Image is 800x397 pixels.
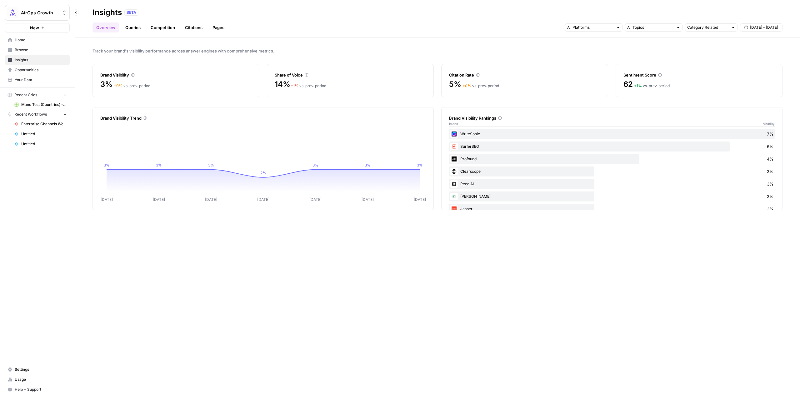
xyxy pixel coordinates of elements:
tspan: [DATE] [414,197,426,202]
img: fp0dg114vt0u1b5c1qb312y1bryo [450,205,458,213]
div: Citation Rate [449,72,600,78]
input: Category Related [687,24,728,31]
span: + 0 % [462,83,471,88]
a: Usage [5,375,70,385]
span: Manu Test (Countries) - Grid [21,102,67,107]
tspan: 3% [417,163,423,167]
button: Recent Workflows [5,110,70,119]
a: Settings [5,365,70,375]
span: 3% [767,206,773,212]
span: 3% [767,181,773,187]
tspan: 3% [156,163,162,167]
div: [PERSON_NAME] [449,191,775,201]
span: 7% [767,131,773,137]
img: z5mnau15jk0a3i3dbnjftp6o8oil [450,155,458,163]
span: 14% [275,79,290,89]
div: Jasper [449,204,775,214]
div: Share of Voice [275,72,426,78]
img: cbtemd9yngpxf5d3cs29ym8ckjcf [450,130,458,138]
div: Brand Visibility Rankings [449,115,775,121]
tspan: [DATE] [309,197,322,202]
span: 3% [767,168,773,175]
a: Competition [147,22,179,32]
tspan: 3% [312,163,318,167]
a: Manu Test (Countries) - Grid [12,100,70,110]
span: + 1 % [634,83,642,88]
span: Settings [15,367,67,372]
tspan: [DATE] [101,197,113,202]
span: Track your brand's visibility performance across answer engines with comprehensive metrics. [92,48,782,54]
div: vs. prev. period [114,83,150,89]
button: New [5,23,70,32]
span: [DATE] - [DATE] [750,25,778,30]
img: AirOps Growth Logo [7,7,18,18]
img: p7gb08cj8xwpj667sp6w3htlk52t [450,193,458,200]
span: Insights [15,57,67,63]
a: Browse [5,45,70,55]
span: Help + Support [15,387,67,392]
a: Overview [92,22,119,32]
div: SurferSEO [449,141,775,151]
a: Enterprise Channels Weekly Outreach [12,119,70,129]
span: Recent Workflows [14,112,47,117]
div: Peec AI [449,179,775,189]
span: + 0 % [114,83,122,88]
button: [DATE] - [DATE] [740,23,782,32]
a: Opportunities [5,65,70,75]
span: Brand [449,121,458,126]
span: Visibility [763,121,775,126]
span: Browse [15,47,67,53]
tspan: 3% [104,163,110,167]
button: Recent Grids [5,90,70,100]
span: Untitled [21,131,67,137]
span: – 1 % [291,83,298,88]
tspan: [DATE] [205,197,217,202]
a: Citations [181,22,206,32]
a: Pages [209,22,228,32]
input: All Platforms [567,24,613,31]
div: Profound [449,154,775,164]
span: 3% [767,193,773,200]
tspan: 3% [365,163,371,167]
span: 3% [100,79,112,89]
span: 6% [767,143,773,150]
span: Recent Grids [14,92,37,98]
span: AirOps Growth [21,10,59,16]
tspan: [DATE] [362,197,374,202]
span: Home [15,37,67,43]
a: Untitled [12,139,70,149]
span: 5% [449,79,461,89]
span: Opportunities [15,67,67,73]
a: Untitled [12,129,70,139]
tspan: [DATE] [153,197,165,202]
div: Insights [92,7,122,17]
input: All Topics [627,24,673,31]
div: WriteSonic [449,129,775,139]
span: 62 [623,79,633,89]
span: New [30,25,39,31]
a: Insights [5,55,70,65]
div: vs. prev. period [634,83,670,89]
div: Brand Visibility [100,72,252,78]
div: BETA [124,9,138,16]
div: Clearscope [449,166,775,176]
div: vs. prev. period [291,83,326,89]
span: Usage [15,377,67,382]
tspan: 3% [208,163,214,167]
img: w57jo3udkqo1ra9pp5ane7em8etm [450,143,458,150]
tspan: 2% [260,171,266,175]
span: Enterprise Channels Weekly Outreach [21,121,67,127]
div: Brand Visibility Trend [100,115,426,121]
span: 4% [767,156,773,162]
div: vs. prev. period [462,83,499,89]
button: Workspace: AirOps Growth [5,5,70,21]
tspan: [DATE] [257,197,269,202]
button: Help + Support [5,385,70,395]
a: Queries [122,22,144,32]
span: Untitled [21,141,67,147]
div: Sentiment Score [623,72,775,78]
a: Home [5,35,70,45]
a: Your Data [5,75,70,85]
span: Your Data [15,77,67,83]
